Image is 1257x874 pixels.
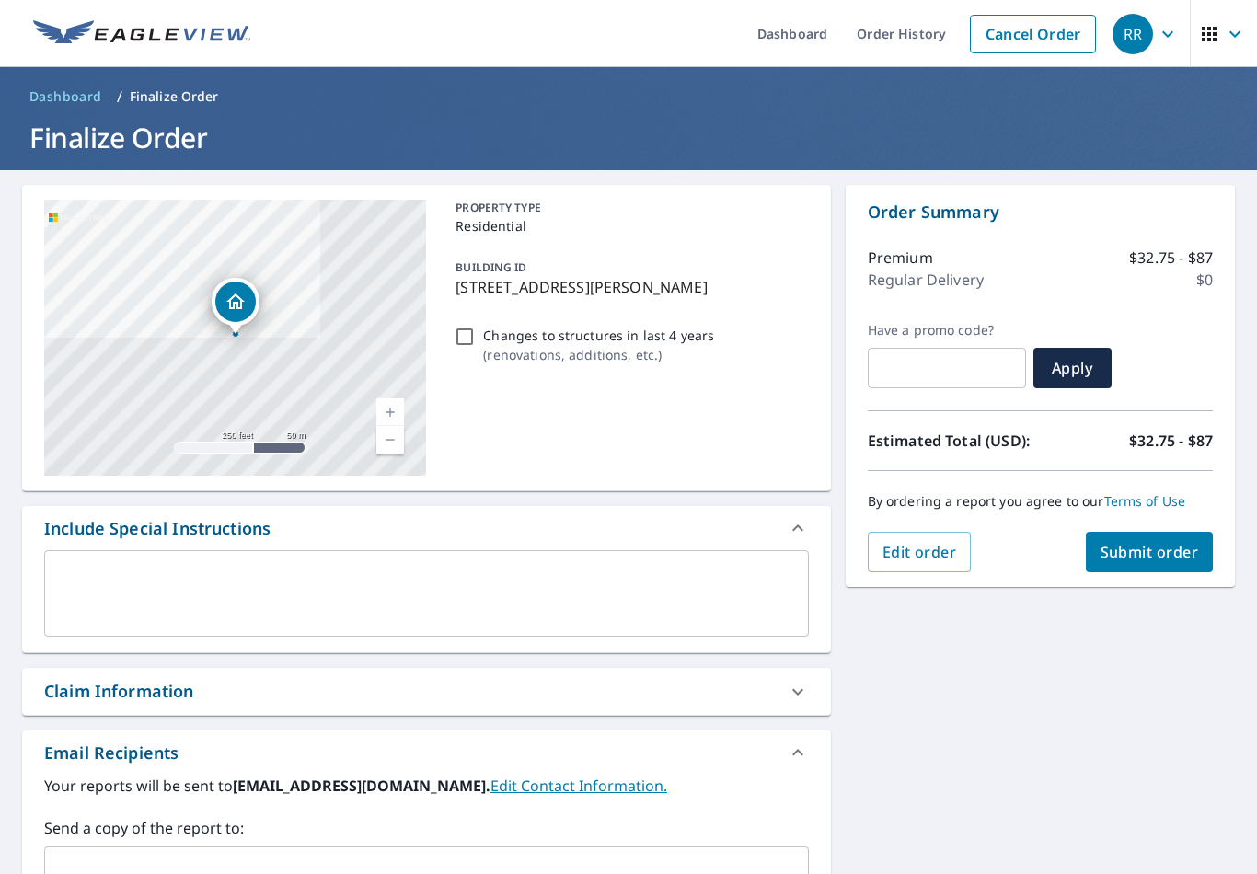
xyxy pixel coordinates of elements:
[212,278,259,335] div: Dropped pin, building 1, Residential property, 907 4th St Yutan, NE 68073
[117,86,122,108] li: /
[130,87,219,106] p: Finalize Order
[868,430,1041,452] p: Estimated Total (USD):
[1086,532,1214,572] button: Submit order
[22,668,831,715] div: Claim Information
[22,82,110,111] a: Dashboard
[44,741,179,765] div: Email Recipients
[233,776,490,796] b: [EMAIL_ADDRESS][DOMAIN_NAME].
[970,15,1096,53] a: Cancel Order
[483,345,714,364] p: ( renovations, additions, etc. )
[44,679,194,704] div: Claim Information
[1129,430,1213,452] p: $32.75 - $87
[1113,14,1153,54] div: RR
[868,247,933,269] p: Premium
[868,200,1213,224] p: Order Summary
[44,516,271,541] div: Include Special Instructions
[1104,492,1186,510] a: Terms of Use
[882,542,957,562] span: Edit order
[22,82,1235,111] nav: breadcrumb
[22,506,831,550] div: Include Special Instructions
[490,776,667,796] a: EditContactInfo
[1129,247,1213,269] p: $32.75 - $87
[29,87,102,106] span: Dashboard
[868,322,1026,339] label: Have a promo code?
[1048,358,1097,378] span: Apply
[868,532,972,572] button: Edit order
[1101,542,1199,562] span: Submit order
[1196,269,1213,291] p: $0
[33,20,250,48] img: EV Logo
[483,326,714,345] p: Changes to structures in last 4 years
[376,426,404,454] a: Current Level 17, Zoom Out
[456,200,801,216] p: PROPERTY TYPE
[44,775,809,797] label: Your reports will be sent to
[456,276,801,298] p: [STREET_ADDRESS][PERSON_NAME]
[868,493,1213,510] p: By ordering a report you agree to our
[22,119,1235,156] h1: Finalize Order
[456,216,801,236] p: Residential
[868,269,984,291] p: Regular Delivery
[456,259,526,275] p: BUILDING ID
[44,817,809,839] label: Send a copy of the report to:
[376,398,404,426] a: Current Level 17, Zoom In
[1033,348,1112,388] button: Apply
[22,730,831,775] div: Email Recipients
